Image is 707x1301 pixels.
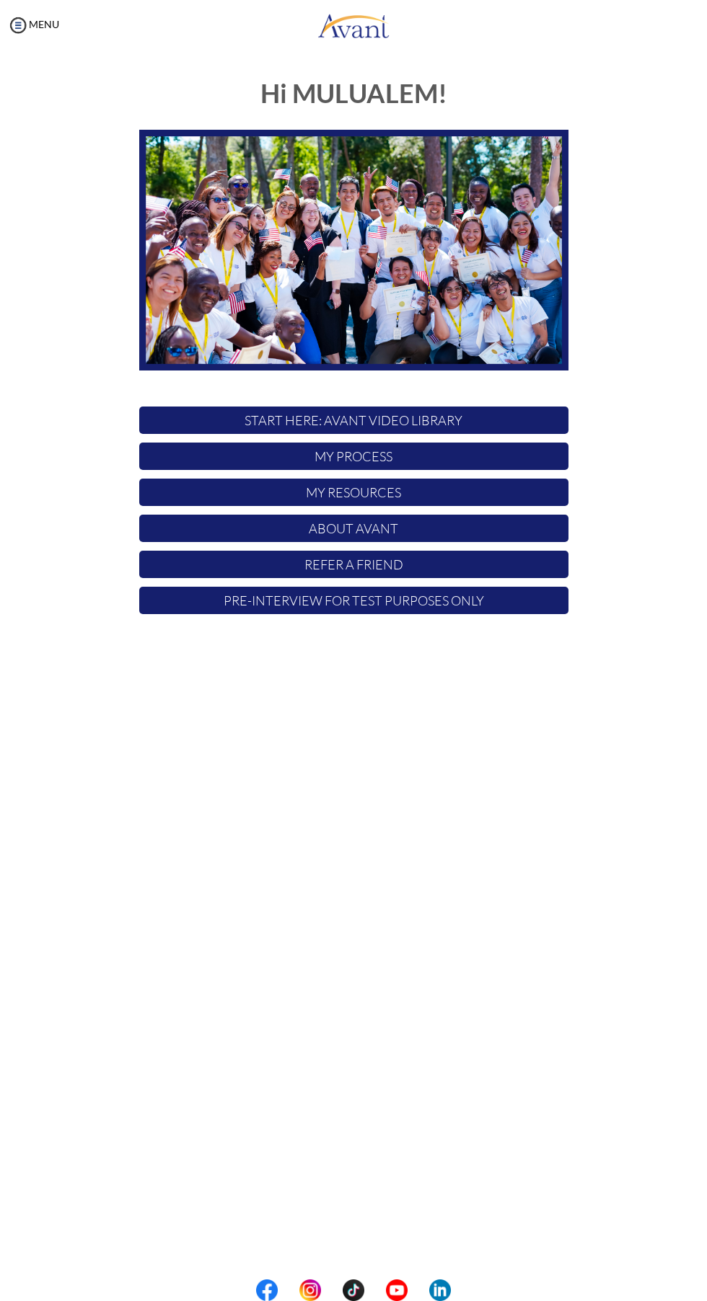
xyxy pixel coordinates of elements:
[7,14,29,36] img: icon-menu.png
[299,1279,321,1301] img: in.png
[317,4,390,47] img: logo.png
[139,587,568,614] p: Pre-Interview for test purposes only
[343,1279,364,1301] img: tt.png
[139,515,568,542] p: About Avant
[408,1279,429,1301] img: blank.png
[386,1279,408,1301] img: yt.png
[256,1279,278,1301] img: fb.png
[139,407,568,434] p: START HERE: Avant Video Library
[139,551,568,578] p: Refer a Friend
[139,79,568,108] h1: Hi MULUALEM!
[139,443,568,470] p: My Process
[139,479,568,506] p: My Resources
[278,1279,299,1301] img: blank.png
[429,1279,451,1301] img: li.png
[7,18,59,30] a: MENU
[321,1279,343,1301] img: blank.png
[139,130,568,371] img: HomeScreenImage.png
[364,1279,386,1301] img: blank.png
